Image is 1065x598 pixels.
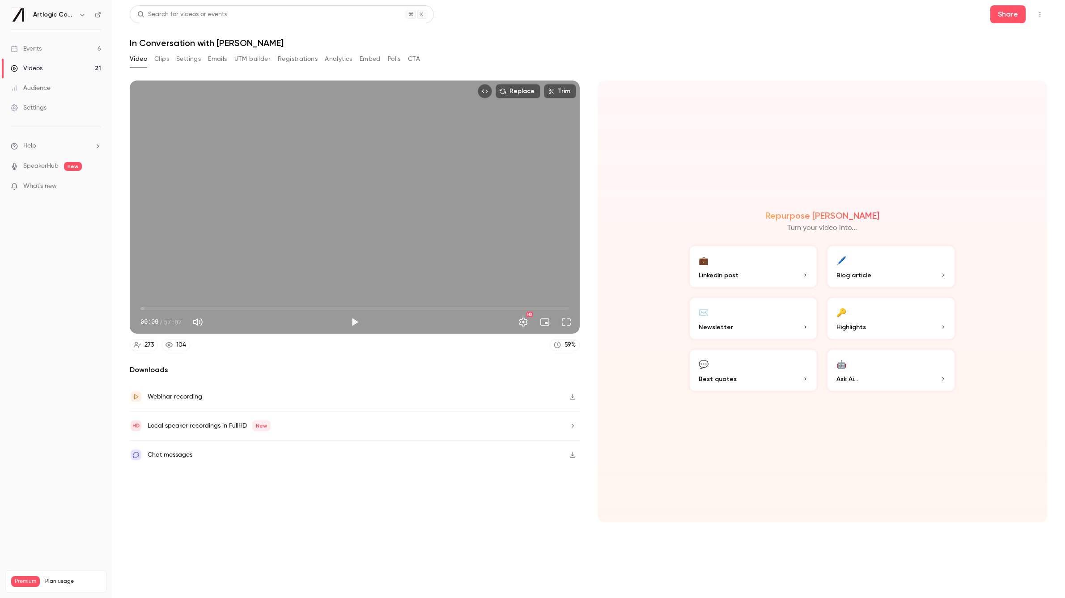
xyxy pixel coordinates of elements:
[408,52,420,66] button: CTA
[161,339,190,351] a: 104
[544,84,576,98] button: Trim
[176,340,186,350] div: 104
[836,374,858,384] span: Ask Ai...
[208,52,227,66] button: Emails
[688,348,819,393] button: 💬Best quotes
[23,141,36,151] span: Help
[137,10,227,19] div: Search for videos or events
[557,313,575,331] button: Full screen
[130,52,147,66] button: Video
[826,244,956,289] button: 🖊️Blog article
[699,271,738,280] span: LinkedIn post
[826,348,956,393] button: 🤖Ask Ai...
[564,340,576,350] div: 59 %
[278,52,318,66] button: Registrations
[836,271,871,280] span: Blog article
[148,420,271,431] div: Local speaker recordings in FullHD
[234,52,271,66] button: UTM builder
[11,8,25,22] img: Artlogic Connect 2025
[688,244,819,289] button: 💼LinkedIn post
[826,296,956,341] button: 🔑Highlights
[164,317,182,327] span: 57:07
[189,313,207,331] button: Mute
[836,305,846,319] div: 🔑
[252,420,271,431] span: New
[699,305,709,319] div: ✉️
[159,317,163,327] span: /
[130,339,158,351] a: 273
[514,313,532,331] button: Settings
[64,162,82,171] span: new
[90,182,101,191] iframe: Noticeable Trigger
[536,313,554,331] button: Turn on miniplayer
[176,52,201,66] button: Settings
[1033,7,1047,21] button: Top Bar Actions
[699,374,737,384] span: Best quotes
[836,322,866,332] span: Highlights
[836,357,846,371] div: 🤖
[765,210,879,221] h2: Repurpose [PERSON_NAME]
[787,223,857,233] p: Turn your video into...
[836,253,846,267] div: 🖊️
[23,182,57,191] span: What's new
[496,84,540,98] button: Replace
[325,52,352,66] button: Analytics
[11,84,51,93] div: Audience
[346,313,364,331] button: Play
[699,322,733,332] span: Newsletter
[526,312,533,317] div: HD
[11,576,40,587] span: Premium
[154,52,169,66] button: Clips
[11,44,42,53] div: Events
[148,450,192,460] div: Chat messages
[23,161,59,171] a: SpeakerHub
[144,340,154,350] div: 273
[699,357,709,371] div: 💬
[478,84,492,98] button: Embed video
[11,103,47,112] div: Settings
[140,317,158,327] span: 00:00
[688,296,819,341] button: ✉️Newsletter
[148,391,202,402] div: Webinar recording
[360,52,381,66] button: Embed
[550,339,580,351] a: 59%
[11,64,42,73] div: Videos
[130,365,580,375] h2: Downloads
[990,5,1026,23] button: Share
[140,317,182,327] div: 00:00
[130,38,1047,48] h1: In Conversation with [PERSON_NAME]
[699,253,709,267] div: 💼
[388,52,401,66] button: Polls
[11,141,101,151] li: help-dropdown-opener
[33,10,75,19] h6: Artlogic Connect 2025
[45,578,101,585] span: Plan usage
